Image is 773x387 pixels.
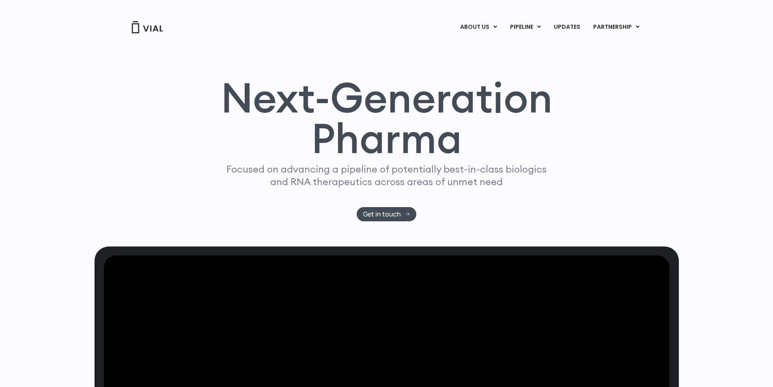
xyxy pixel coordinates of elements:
[211,77,562,159] h1: Next-Generation Pharma
[357,207,416,221] a: Get in touch
[363,211,401,217] span: Get in touch
[131,21,164,33] img: Vial Logo
[454,20,503,34] a: ABOUT USMenu Toggle
[504,20,547,34] a: PIPELINEMenu Toggle
[587,20,646,34] a: PARTNERSHIPMenu Toggle
[223,163,550,188] p: Focused on advancing a pipeline of potentially best-in-class biologics and RNA therapeutics acros...
[547,20,586,34] a: UPDATES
